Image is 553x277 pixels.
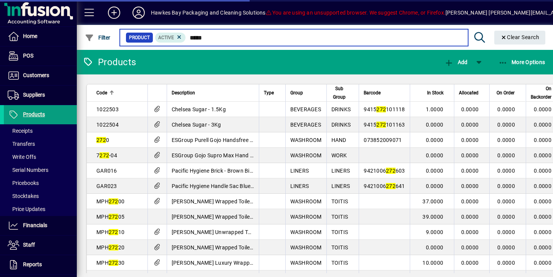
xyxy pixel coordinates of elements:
span: 0.0000 [461,183,479,189]
em: 272 [109,260,118,266]
span: Pricebooks [8,180,39,186]
span: Filter [85,35,111,41]
a: Staff [4,236,77,255]
span: 0.0000 [534,183,551,189]
div: Hawkes Bay Packaging and Cleaning Solutions [151,7,266,19]
span: Barcode [364,89,381,97]
span: DRINKS [331,122,351,128]
mat-chip: Activation Status: Active [155,33,186,43]
span: WASHROOM [290,229,322,235]
span: TOITIS [331,198,348,204]
span: WASHROOM [290,244,322,251]
span: 0.0000 [534,137,551,143]
span: WASHROOM [290,214,322,220]
button: Filter [83,31,113,45]
span: 0.0000 [461,106,479,112]
em: 272 [386,168,396,174]
span: MPH 10 [96,229,124,235]
button: Add [102,6,126,20]
span: 9421006 641 [364,183,405,189]
span: Product [129,34,150,41]
span: 0.0000 [461,260,479,266]
span: HAND [331,137,346,143]
span: 0.0000 [534,106,551,112]
a: Suppliers [4,86,77,105]
span: 0.0000 [534,260,551,266]
span: In Stock [427,89,443,97]
a: Stocktakes [4,190,77,203]
span: Transfers [8,141,35,147]
span: Reports [23,261,42,267]
span: Home [23,33,37,39]
a: Financials [4,216,77,235]
span: Sub Group [331,84,348,101]
span: 073852009071 [364,137,402,143]
span: 0.0000 [461,229,479,235]
span: 7 -04 [96,152,117,158]
span: Pacific Hygiene Handle Sac Blue 50 units per slve [172,183,292,189]
span: 1022503 [96,106,119,112]
span: MPH 30 [96,260,124,266]
span: MPH 20 [96,244,124,251]
span: 0.0000 [461,198,479,204]
span: Financials [23,222,47,228]
span: Staff [23,242,35,248]
span: 0.0000 [461,244,479,251]
span: Serial Numbers [8,167,48,173]
a: Home [4,27,77,46]
span: 0 [96,137,109,143]
span: Price Updates [8,206,45,212]
span: 0.0000 [461,168,479,174]
span: 0.0000 [534,198,551,204]
span: [PERSON_NAME] Wrapped Toilet Paper 2ply / 400 sht roll / 48 units / Bale [172,214,353,220]
div: Code [96,89,143,97]
span: Products [23,111,45,117]
span: Write Offs [8,154,36,160]
span: 0.0000 [461,214,479,220]
span: TOITIS [331,214,348,220]
span: ESGroup Gojo Supro Max Hand Cleaner 2000ml [172,152,289,158]
span: 0.0000 [497,137,515,143]
span: 0.0000 [461,122,479,128]
span: WORK [331,152,347,158]
span: 0.0000 [534,244,551,251]
span: 0.0000 [497,229,515,235]
button: Profile [126,6,151,20]
span: GAR023 [96,183,117,189]
em: 272 [109,214,118,220]
div: Sub Group [331,84,354,101]
span: 0.0000 [461,152,479,158]
span: 10.0000 [422,260,443,266]
span: 0.0000 [497,198,515,204]
button: Clear [494,31,546,45]
span: MPH 05 [96,214,124,220]
span: 9415 101118 [364,106,405,112]
div: In Stock [415,89,450,97]
div: Type [264,89,281,97]
span: 0.0000 [426,152,444,158]
span: 0.0000 [426,168,444,174]
span: 0.0000 [426,183,444,189]
span: Allocated [459,89,478,97]
span: 0.0000 [461,137,479,143]
span: Customers [23,72,49,78]
span: 39.0000 [422,214,443,220]
em: 272 [376,122,386,128]
span: Receipts [8,128,33,134]
button: More Options [497,55,547,69]
span: 0.0000 [497,122,515,128]
a: Reports [4,255,77,274]
span: WASHROOM [290,260,322,266]
span: Type [264,89,274,97]
span: 0.0000 [534,229,551,235]
span: 0.0000 [497,260,515,266]
span: WASHROOM [290,198,322,204]
div: Products [83,56,136,68]
span: Add [444,59,467,65]
span: 9415 101163 [364,122,405,128]
span: [PERSON_NAME] Wrapped Toilet Paper 2ply / 400 sht per roll / 48 units per ctn [172,198,364,204]
span: WASHROOM [290,137,322,143]
a: Pricebooks [4,176,77,190]
span: 0.0000 [534,168,551,174]
span: Active [158,35,174,40]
